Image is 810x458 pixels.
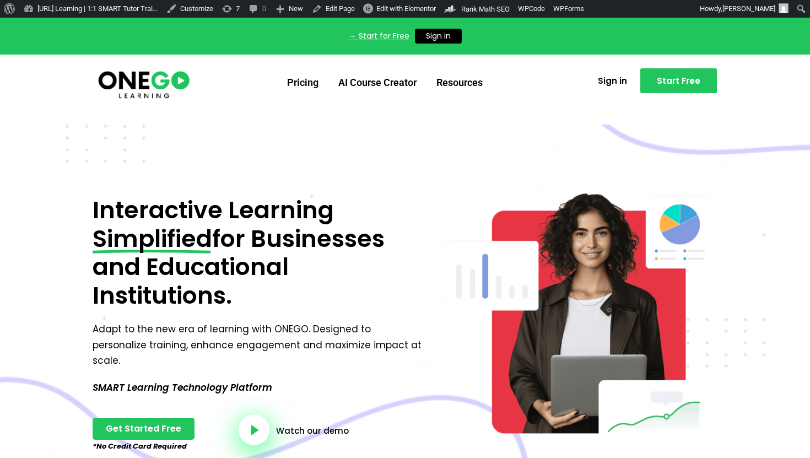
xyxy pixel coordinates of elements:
[93,225,212,254] span: Simplified
[93,441,187,451] em: *No Credit Card Required
[328,68,426,97] a: AI Course Creator
[93,193,334,227] span: Interactive Learning
[461,5,510,13] span: Rank Math SEO
[376,4,436,13] span: Edit with Elementor
[93,222,385,312] span: for Businesses and Educational Institutions.
[426,68,493,97] a: Resources
[277,68,328,97] a: Pricing
[276,427,349,435] a: Watch our demo
[239,414,269,445] a: video-button
[93,380,426,396] p: SMART Learning Technology Platform
[598,77,627,85] span: Sign in
[585,70,640,91] a: Sign in
[415,29,462,44] a: Sign in
[106,424,181,433] span: Get Started Free
[722,4,775,13] span: [PERSON_NAME]
[349,30,409,41] a: → Start for Free
[93,321,426,369] p: Adapt to the new era of learning with ONEGO. Designed to personalize training, enhance engagement...
[657,77,700,85] span: Start Free
[93,418,195,440] a: Get Started Free
[640,68,717,93] a: Start Free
